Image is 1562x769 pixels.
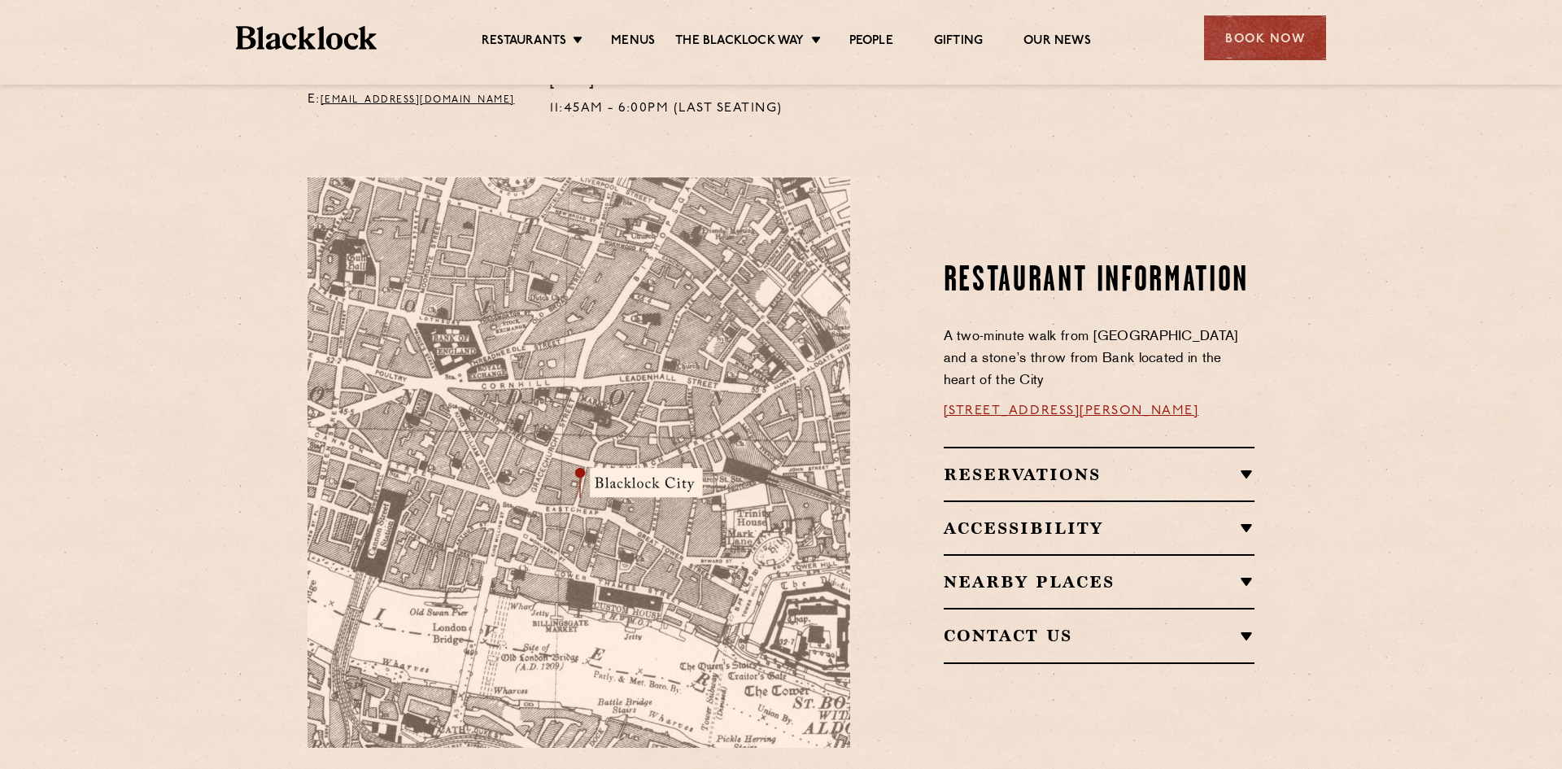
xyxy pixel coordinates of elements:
a: Gifting [934,33,983,51]
p: 11:45am - 6:00pm (Last Seating) [550,98,783,120]
p: E: [308,90,526,111]
a: [STREET_ADDRESS][PERSON_NAME] [944,404,1199,417]
a: Restaurants [482,33,566,51]
a: Our News [1023,33,1091,51]
img: BL_Textured_Logo-footer-cropped.svg [236,26,377,50]
img: svg%3E [675,596,903,749]
h2: Restaurant Information [944,261,1255,302]
h2: Reservations [944,465,1255,484]
a: Menus [611,33,655,51]
div: Book Now [1204,15,1326,60]
a: People [849,33,893,51]
h2: Nearby Places [944,572,1255,592]
p: A two-minute walk from [GEOGRAPHIC_DATA] and a stone’s throw from Bank located in the heart of th... [944,326,1255,392]
h2: Accessibility [944,518,1255,538]
h2: Contact Us [944,626,1255,645]
a: The Blacklock Way [675,33,804,51]
a: [EMAIL_ADDRESS][DOMAIN_NAME] [321,95,515,105]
